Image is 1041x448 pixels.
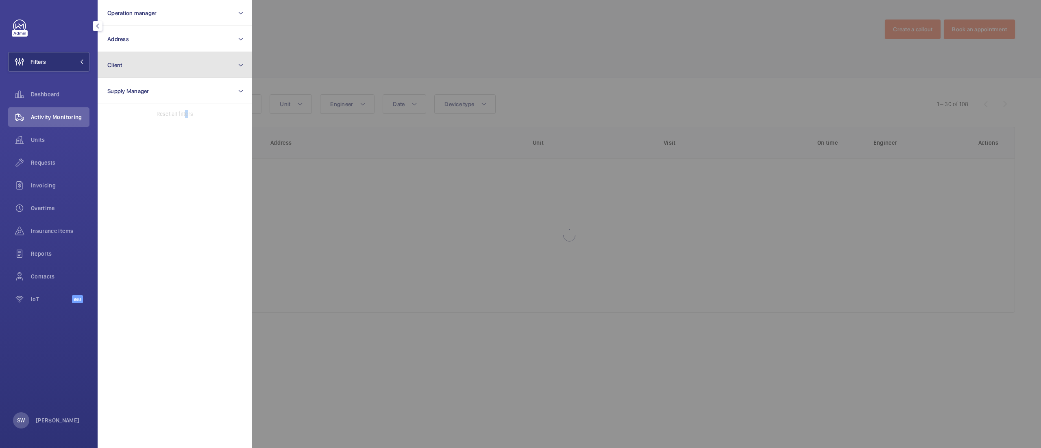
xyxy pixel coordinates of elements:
[72,295,83,303] span: Beta
[36,416,80,424] p: [PERSON_NAME]
[31,272,89,281] span: Contacts
[31,90,89,98] span: Dashboard
[17,416,25,424] p: SW
[31,113,89,121] span: Activity Monitoring
[8,52,89,72] button: Filters
[31,204,89,212] span: Overtime
[31,250,89,258] span: Reports
[31,227,89,235] span: Insurance items
[31,295,72,303] span: IoT
[31,136,89,144] span: Units
[31,159,89,167] span: Requests
[31,181,89,189] span: Invoicing
[30,58,46,66] span: Filters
